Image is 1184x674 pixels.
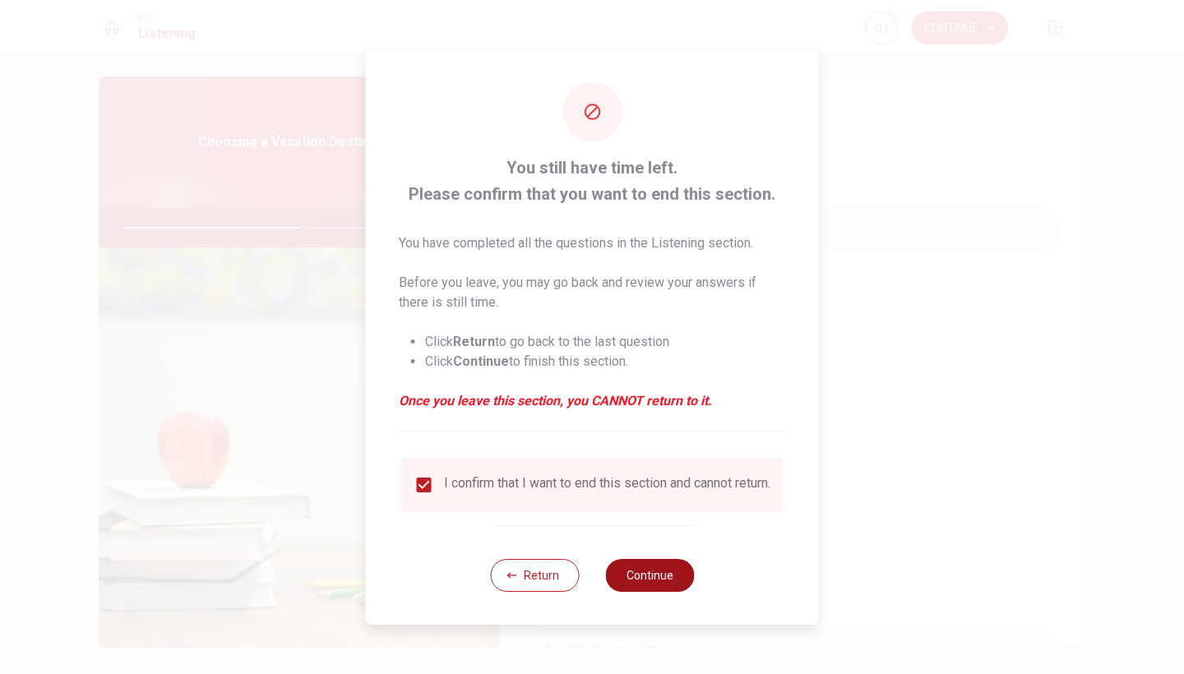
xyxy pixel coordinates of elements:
em: Once you leave this section, you CANNOT return to it. [399,391,786,411]
p: You have completed all the questions in the Listening section. [399,233,786,253]
strong: Return [453,334,495,349]
li: Click to go back to the last question [425,332,786,352]
strong: Continue [453,353,509,369]
button: Continue [605,559,694,592]
li: Click to finish this section. [425,352,786,372]
button: Return [490,559,579,592]
div: I confirm that I want to end this section and cannot return. [444,475,770,495]
span: You still have time left. Please confirm that you want to end this section. [399,155,786,207]
p: Before you leave, you may go back and review your answers if there is still time. [399,273,786,312]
